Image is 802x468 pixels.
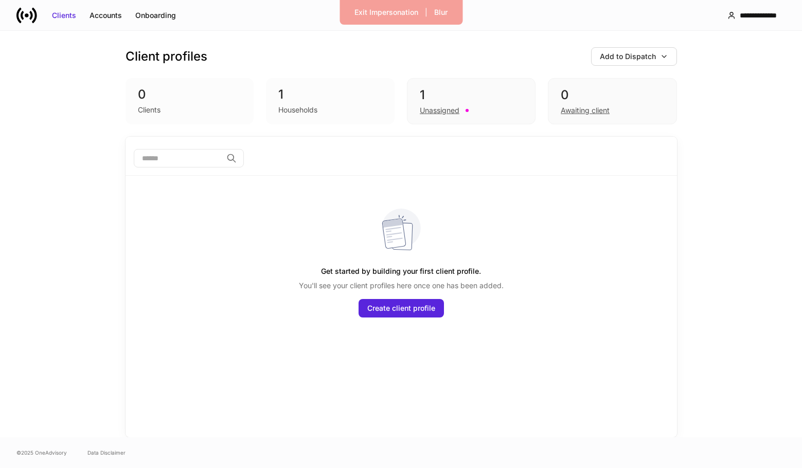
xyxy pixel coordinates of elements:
[126,48,207,65] h3: Client profiles
[129,7,183,24] button: Onboarding
[299,280,504,291] p: You'll see your client profiles here once one has been added.
[87,448,126,457] a: Data Disclaimer
[420,105,459,116] div: Unassigned
[138,105,161,115] div: Clients
[348,4,425,21] button: Exit Impersonation
[138,86,242,103] div: 0
[278,105,317,115] div: Households
[354,7,418,17] div: Exit Impersonation
[45,7,83,24] button: Clients
[367,303,435,313] div: Create client profile
[278,86,382,103] div: 1
[548,78,676,124] div: 0Awaiting client
[420,87,523,103] div: 1
[407,78,536,124] div: 1Unassigned
[600,51,656,62] div: Add to Dispatch
[561,105,610,116] div: Awaiting client
[591,47,677,66] button: Add to Dispatch
[434,7,448,17] div: Blur
[52,10,76,21] div: Clients
[16,448,67,457] span: © 2025 OneAdvisory
[359,299,444,317] button: Create client profile
[427,4,454,21] button: Blur
[90,10,122,21] div: Accounts
[83,7,129,24] button: Accounts
[135,10,176,21] div: Onboarding
[321,262,481,280] h5: Get started by building your first client profile.
[561,87,664,103] div: 0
